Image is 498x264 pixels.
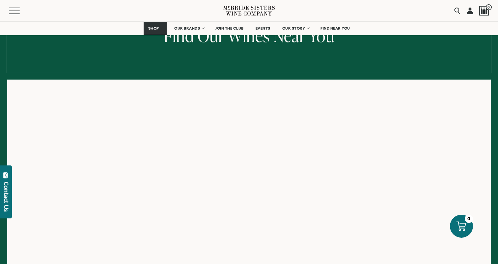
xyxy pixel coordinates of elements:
[316,22,354,35] a: FIND NEAR YOU
[170,22,208,35] a: OUR BRANDS
[148,26,159,31] span: SHOP
[309,24,335,47] span: You
[174,26,200,31] span: OUR BRANDS
[215,26,244,31] span: JOIN THE CLUB
[256,26,270,31] span: EVENTS
[164,24,194,47] span: Find
[144,22,167,35] a: SHOP
[228,24,270,47] span: Wines
[278,22,313,35] a: OUR STORY
[273,24,305,47] span: Near
[211,22,248,35] a: JOIN THE CLUB
[320,26,350,31] span: FIND NEAR YOU
[486,4,492,10] span: 0
[465,215,473,223] div: 0
[3,182,10,212] div: Contact Us
[282,26,305,31] span: OUR STORY
[9,8,33,14] button: Mobile Menu Trigger
[251,22,275,35] a: EVENTS
[198,24,224,47] span: Our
